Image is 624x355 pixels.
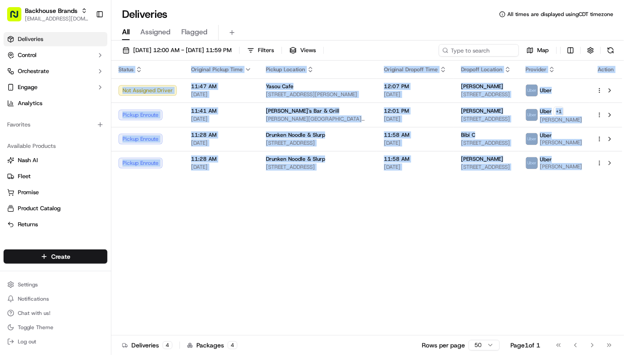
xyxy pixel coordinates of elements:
img: 1732323095091-59ea418b-cfe3-43c8-9ae0-d0d06d6fd42c [19,86,35,102]
span: [DATE] [384,139,447,147]
span: Views [300,46,316,54]
span: Product Catalog [18,204,61,212]
span: [PERSON_NAME] [540,163,582,170]
span: Uber [540,108,552,115]
img: uber-new-logo.jpeg [526,109,538,121]
div: Available Products [4,139,107,153]
button: Start new chat [151,88,162,99]
h1: Deliveries [122,7,167,21]
span: Knowledge Base [18,200,68,208]
p: Welcome 👋 [9,36,162,50]
span: [DATE] [191,139,252,147]
span: 11:28 AM [191,131,252,139]
span: Drunken Noodle & Slurp [266,131,325,139]
img: Dianne Alexi Soriano [9,130,23,144]
span: Flagged [181,27,208,37]
span: [PERSON_NAME] [540,116,582,123]
span: Deliveries [18,35,43,43]
a: Promise [7,188,104,196]
span: Map [537,46,549,54]
div: Favorites [4,118,107,132]
span: Toggle Theme [18,324,53,331]
span: Drunken Noodle & Slurp [266,155,325,163]
span: Provider [526,66,547,73]
div: Deliveries [122,341,172,350]
span: [DATE] [384,115,447,122]
span: 11:47 AM [191,83,252,90]
span: 12:07 PM [384,83,447,90]
span: Chat with us! [18,310,50,317]
span: 11:28 AM [191,155,252,163]
span: Status [118,66,134,73]
input: Type to search [439,44,519,57]
p: Rows per page [422,341,465,350]
button: Settings [4,278,107,291]
div: 📗 [9,200,16,208]
span: Pylon [89,221,108,228]
span: Yasou Cafe [266,83,294,90]
span: [DATE] [384,91,447,98]
button: Views [285,44,320,57]
span: Returns [18,220,38,229]
span: Backhouse Brands [25,6,77,15]
span: Promise [18,188,39,196]
a: Product Catalog [7,204,104,212]
div: Past conversations [9,116,60,123]
span: Bibi C [461,131,475,139]
span: Create [51,252,70,261]
span: 11:41 AM [191,107,252,114]
span: Settings [18,281,38,288]
button: +1 [554,106,564,116]
span: Assigned [140,27,171,37]
button: Log out [4,335,107,348]
button: Notifications [4,293,107,305]
span: API Documentation [84,200,143,208]
span: Analytics [18,99,42,107]
a: Nash AI [7,156,104,164]
img: 1736555255976-a54dd68f-1ca7-489b-9aae-adbdc363a1c4 [9,86,25,102]
span: Original Pickup Time [191,66,243,73]
button: [EMAIL_ADDRESS][DOMAIN_NAME] [25,15,89,22]
span: • [120,163,123,170]
div: 💻 [75,200,82,208]
button: Backhouse Brands[EMAIL_ADDRESS][DOMAIN_NAME] [4,4,92,25]
a: Fleet [7,172,104,180]
img: uber-new-logo.jpeg [526,157,538,169]
img: Dianne Alexi Soriano [9,154,23,168]
button: Refresh [604,44,617,57]
button: Nash AI [4,153,107,167]
span: Uber [540,87,552,94]
span: [PERSON_NAME] [461,155,503,163]
span: [STREET_ADDRESS][PERSON_NAME] [266,91,370,98]
a: 📗Knowledge Base [5,196,72,212]
img: Nash [9,9,27,27]
span: [STREET_ADDRESS] [461,91,511,98]
button: See all [138,114,162,125]
span: Pickup Location [266,66,305,73]
span: [STREET_ADDRESS] [461,163,511,171]
div: 4 [163,341,172,349]
span: [PERSON_NAME] [461,83,503,90]
span: [PERSON_NAME]'s Bar & Grill [266,107,339,114]
button: Product Catalog [4,201,107,216]
div: Action [596,66,615,73]
img: uber-new-logo.jpeg [526,133,538,145]
span: [PERSON_NAME] [540,139,582,146]
span: Notifications [18,295,49,302]
span: • [120,139,123,146]
button: [DATE] 12:00 AM - [DATE] 11:59 PM [118,44,236,57]
span: [DATE] 12:00 AM - [DATE] 11:59 PM [133,46,232,54]
a: Deliveries [4,32,107,46]
button: Engage [4,80,107,94]
img: 1736555255976-a54dd68f-1ca7-489b-9aae-adbdc363a1c4 [18,139,25,146]
button: Fleet [4,169,107,184]
div: We're available if you need us! [40,94,122,102]
span: [STREET_ADDRESS] [461,139,511,147]
span: [PERSON_NAME][GEOGRAPHIC_DATA][STREET_ADDRESS][GEOGRAPHIC_DATA] [266,115,370,122]
span: [DATE] [384,163,447,171]
span: All times are displayed using CDT timezone [507,11,613,18]
span: Nash AI [18,156,38,164]
div: 4 [228,341,237,349]
span: [DATE] [125,163,143,170]
button: Promise [4,185,107,200]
